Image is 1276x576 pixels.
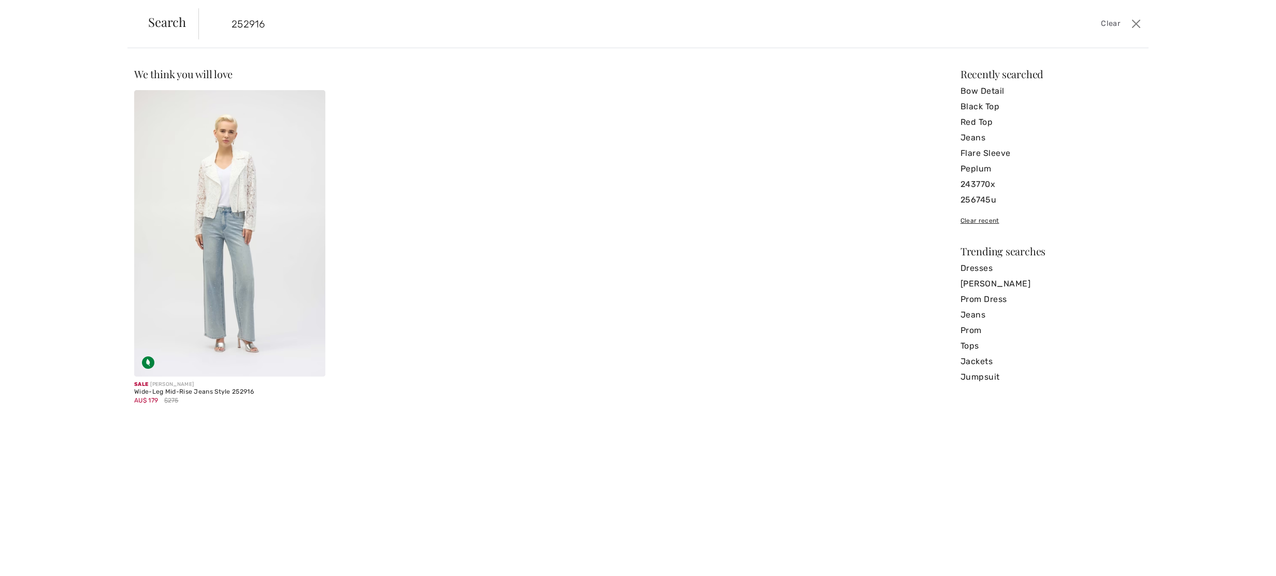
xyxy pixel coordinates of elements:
a: Dresses [960,261,1142,276]
a: Bow Detail [960,83,1142,99]
span: AU$ 179 [134,397,158,404]
a: Peplum [960,161,1142,177]
a: Prom [960,323,1142,338]
input: TYPE TO SEARCH [224,8,902,39]
div: Clear recent [960,216,1142,225]
a: 256745u [960,192,1142,208]
span: Help [23,7,45,17]
span: Sale [134,381,148,387]
a: Jeans [960,130,1142,146]
a: Flare Sleeve [960,146,1142,161]
button: Close [1128,16,1144,32]
span: We think you will love [134,67,233,81]
span: $275 [164,396,179,405]
a: Jackets [960,354,1142,369]
a: [PERSON_NAME] [960,276,1142,292]
span: Search [148,16,186,28]
div: Trending searches [960,246,1142,256]
img: Sustainable Fabric [142,356,154,369]
a: Jeans [960,307,1142,323]
div: [PERSON_NAME] [134,381,325,388]
a: Tops [960,338,1142,354]
div: Recently searched [960,69,1142,79]
img: Wide-Leg Mid-Rise Jeans Style 252916. LIGHT BLUE DENIM [134,90,325,377]
div: Wide-Leg Mid-Rise Jeans Style 252916 [134,388,325,396]
a: 243770x [960,177,1142,192]
a: Jumpsuit [960,369,1142,385]
span: Clear [1101,18,1120,30]
a: Black Top [960,99,1142,114]
a: Prom Dress [960,292,1142,307]
a: Red Top [960,114,1142,130]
